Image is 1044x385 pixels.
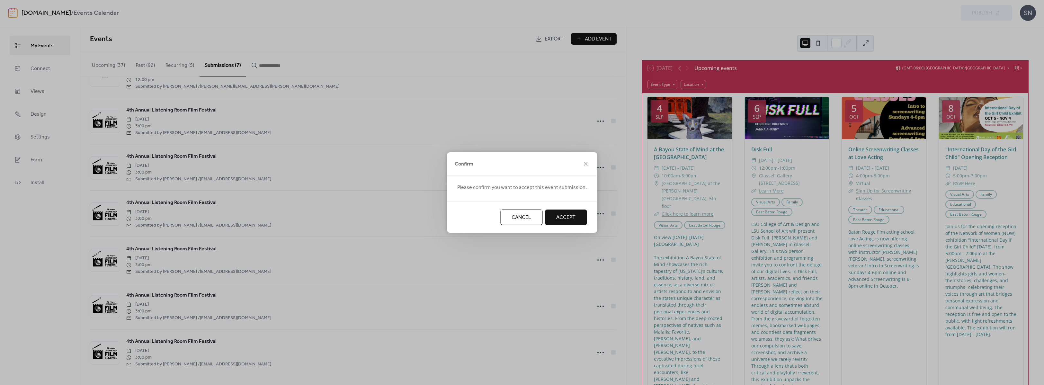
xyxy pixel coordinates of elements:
[512,214,531,221] span: Cancel
[556,214,576,221] span: Accept
[500,210,542,225] button: Cancel
[455,160,473,168] span: Confirm
[457,184,587,192] span: Please confirm you want to accept this event submission.
[545,210,587,225] button: Accept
